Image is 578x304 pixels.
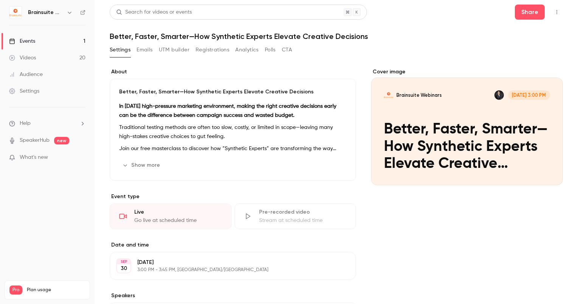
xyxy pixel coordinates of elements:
[259,217,347,224] div: Stream at scheduled time
[20,119,31,127] span: Help
[9,285,22,295] span: Pro
[515,5,545,20] button: Share
[196,44,229,56] button: Registrations
[116,8,192,16] div: Search for videos or events
[235,203,356,229] div: Pre-recorded videoStream at scheduled time
[20,136,50,144] a: SpeakerHub
[119,104,336,118] strong: In [DATE] high-pressure marketing environment, making the right creative decisions early can be t...
[119,88,346,96] p: Better, Faster, Smarter—How Synthetic Experts Elevate Creative Decisions
[9,37,35,45] div: Events
[117,259,131,264] div: SEP
[134,208,222,216] div: Live
[9,54,36,62] div: Videos
[9,6,22,19] img: Brainsuite Webinars
[371,68,563,76] label: Cover image
[110,203,232,229] div: LiveGo live at scheduled time
[9,71,43,78] div: Audience
[137,259,316,266] p: [DATE]
[259,208,347,216] div: Pre-recorded video
[110,44,131,56] button: Settings
[110,292,356,299] label: Speakers
[54,137,69,144] span: new
[137,267,316,273] p: 3:00 PM - 3:45 PM, [GEOGRAPHIC_DATA]/[GEOGRAPHIC_DATA]
[371,68,563,185] section: Cover image
[9,119,85,127] li: help-dropdown-opener
[20,154,48,161] span: What's new
[119,144,346,153] p: Join our free masterclass to discover how “Synthetic Experts” are transforming the way brand and ...
[110,32,563,41] h1: Better, Faster, Smarter—How Synthetic Experts Elevate Creative Decisions
[137,44,152,56] button: Emails
[119,159,165,171] button: Show more
[110,68,356,76] label: About
[110,193,356,200] p: Event type
[159,44,190,56] button: UTM builder
[265,44,276,56] button: Polls
[110,241,356,249] label: Date and time
[119,123,346,141] p: Traditional testing methods are often too slow, costly, or limited in scope—leaving many high-sta...
[282,44,292,56] button: CTA
[76,154,85,161] iframe: Noticeable Trigger
[235,44,259,56] button: Analytics
[134,217,222,224] div: Go live at scheduled time
[28,9,64,16] h6: Brainsuite Webinars
[27,287,85,293] span: Plan usage
[9,87,39,95] div: Settings
[121,265,127,272] p: 30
